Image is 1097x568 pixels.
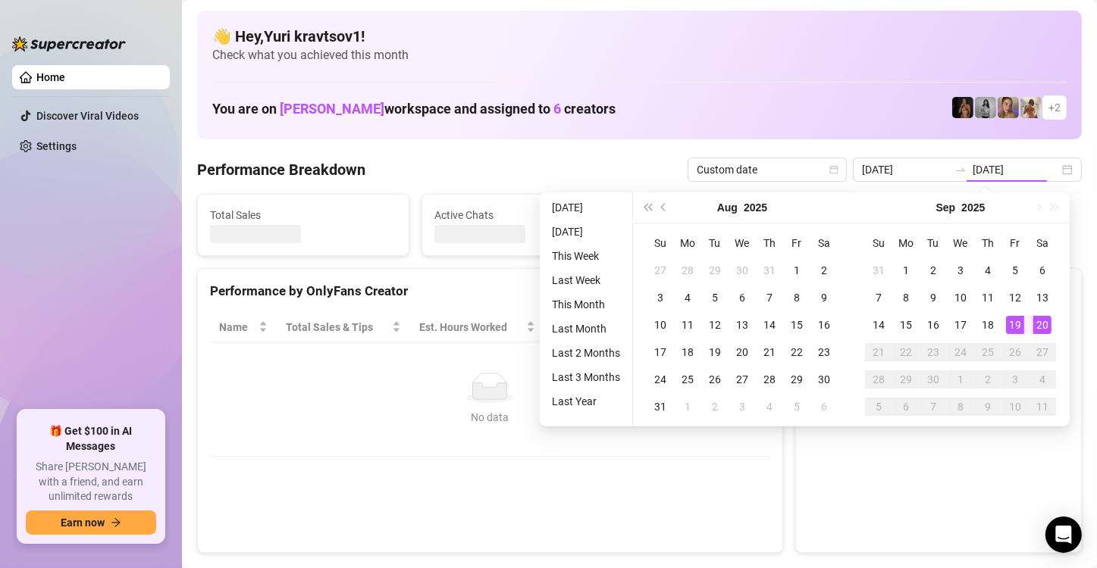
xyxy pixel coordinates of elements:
[553,319,625,335] span: Sales / Hour
[210,207,396,223] span: Total Sales
[419,319,523,335] div: Est. Hours Worked
[654,319,748,335] span: Chat Conversion
[210,313,277,342] th: Name
[12,36,126,51] img: logo-BBDzfeDw.svg
[1048,99,1061,116] span: + 2
[212,101,616,117] h1: You are on workspace and assigned to creators
[286,319,389,335] span: Total Sales & Tips
[808,281,1069,301] div: Sales by OnlyFans Creator
[659,207,845,223] span: Messages Sent
[280,101,384,117] span: [PERSON_NAME]
[26,460,156,504] span: Share [PERSON_NAME] with a friend, and earn unlimited rewards
[862,161,948,178] input: Start date
[954,164,967,176] span: to
[973,161,1059,178] input: End date
[998,97,1019,118] img: Cherry
[1045,517,1082,553] div: Open Intercom Messenger
[26,424,156,454] span: 🎁 Get $100 in AI Messages
[225,409,755,426] div: No data
[36,71,65,83] a: Home
[544,313,646,342] th: Sales / Hour
[952,97,973,118] img: D
[975,97,996,118] img: A
[36,110,139,122] a: Discover Viral Videos
[277,313,410,342] th: Total Sales & Tips
[212,47,1067,64] span: Check what you achieved this month
[1020,97,1042,118] img: Green
[645,313,769,342] th: Chat Conversion
[212,26,1067,47] h4: 👋 Hey, Yuri kravtsov1 !
[219,319,255,335] span: Name
[829,165,838,174] span: calendar
[697,158,838,181] span: Custom date
[954,164,967,176] span: swap-right
[111,517,121,528] span: arrow-right
[210,281,770,301] div: Performance by OnlyFans Creator
[553,101,561,117] span: 6
[61,517,105,529] span: Earn now
[434,207,621,223] span: Active Chats
[197,159,365,180] h4: Performance Breakdown
[36,140,77,152] a: Settings
[26,510,156,535] button: Earn nowarrow-right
